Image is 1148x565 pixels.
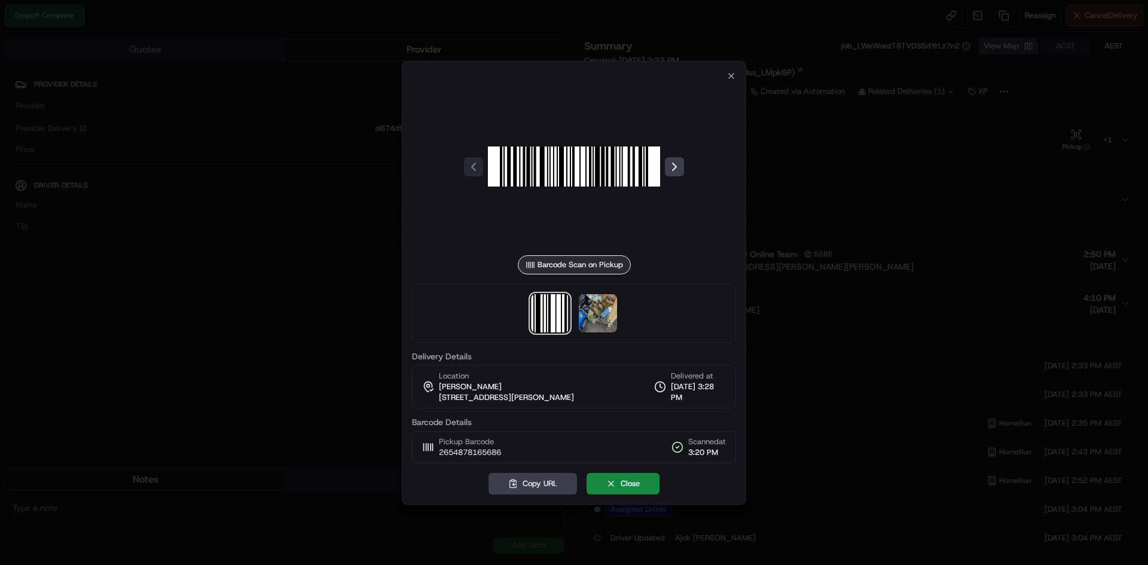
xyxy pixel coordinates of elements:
img: photo_proof_of_delivery image [579,294,617,332]
span: Delivered at [671,371,726,381]
span: [PERSON_NAME] [439,381,502,392]
label: Barcode Details [412,418,736,426]
span: 3:20 PM [688,447,726,458]
button: Copy URL [488,473,577,494]
img: barcode_scan_on_pickup image [531,294,569,332]
span: Pickup Barcode [439,436,501,447]
span: [DATE] 3:28 PM [671,381,726,403]
div: Barcode Scan on Pickup [518,255,631,274]
img: barcode_scan_on_pickup image [488,81,660,253]
button: Close [587,473,660,494]
span: Scanned at [688,436,726,447]
span: 2654878165686 [439,447,501,458]
span: Location [439,371,469,381]
label: Delivery Details [412,352,736,361]
span: [STREET_ADDRESS][PERSON_NAME] [439,392,574,403]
